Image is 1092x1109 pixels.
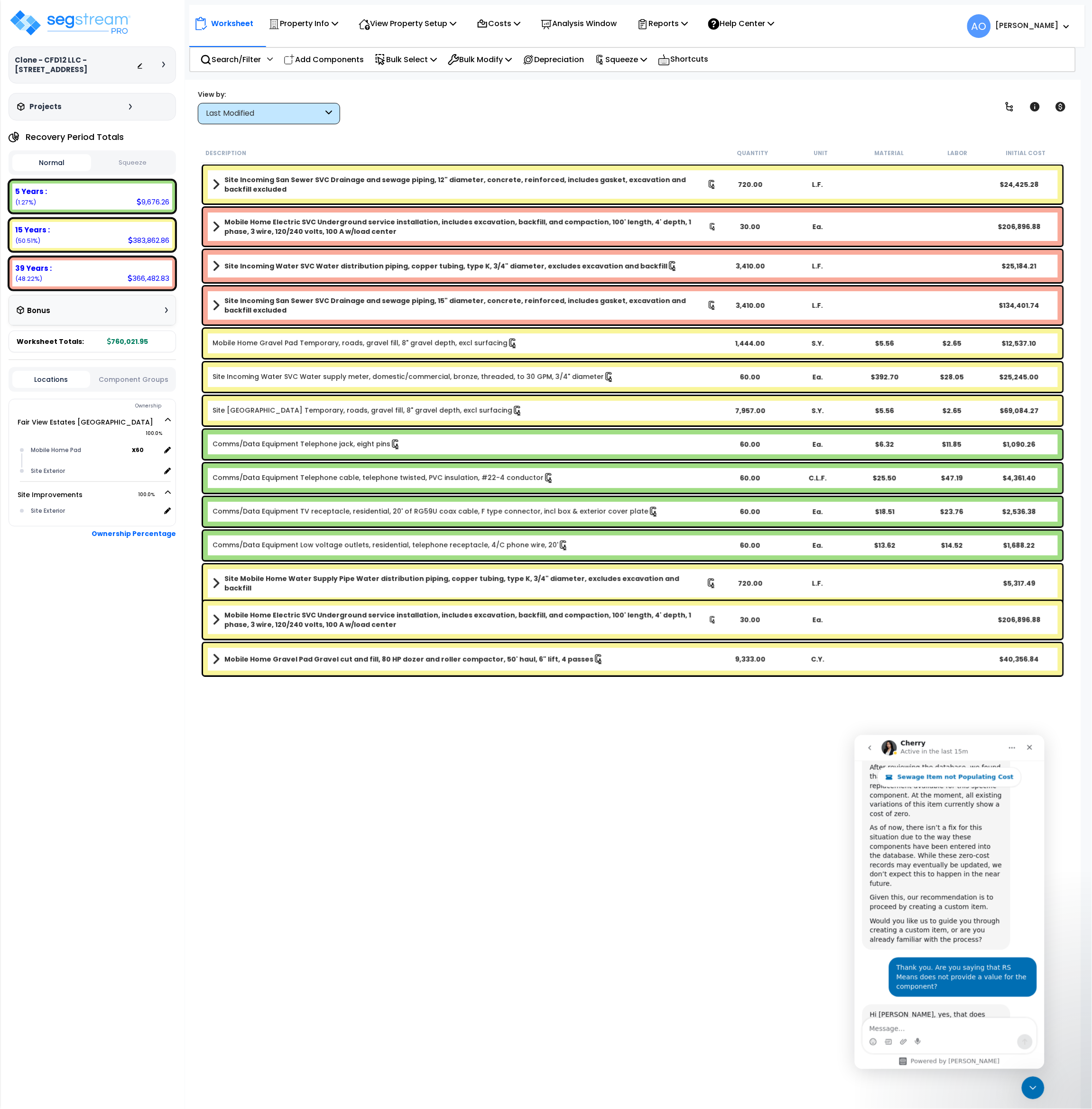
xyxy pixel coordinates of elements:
div: Add Components [278,48,369,71]
div: $2.65 [918,339,986,348]
div: $18.51 [851,507,919,517]
p: Depreciation [523,53,584,66]
div: 7,957.00 [717,406,784,416]
a: Assembly Title [213,259,717,273]
div: $28.05 [918,372,986,382]
div: 383,862.86 [128,235,169,245]
div: C.Y. [784,655,851,664]
button: Gif picker [30,303,37,311]
small: 1.2731553345268516% [15,198,36,206]
div: L.F. [784,301,851,310]
div: $1,688.22 [986,541,1053,550]
div: Cherry says… [8,269,182,344]
p: Property Info [268,17,338,30]
div: $206,896.88 [986,615,1053,625]
a: Assembly Title [213,217,717,236]
div: Hi [PERSON_NAME], yes, that does seem to be the case. We’ve already raised this with RS Means, th... [8,269,156,327]
small: Labor [947,149,968,157]
div: $392.70 [851,372,919,382]
a: Assembly Title [213,653,717,666]
p: Worksheet [211,17,253,30]
div: Mobile Home Pad [28,444,132,456]
div: C.L.F. [784,473,851,483]
b: Mobile Home Gravel Pad Gravel cut and fill, 80 HP dozer and roller compactor, 50' haul, 6" lift, ... [224,655,593,664]
small: Unit [814,149,828,157]
div: $25,184.21 [986,261,1053,271]
p: Analysis Window [541,17,617,30]
p: Squeeze [595,53,647,66]
div: Ea. [784,507,851,517]
button: Squeeze [93,155,172,171]
div: $5.56 [851,406,919,416]
p: Help Center [708,17,774,30]
div: 60.00 [717,372,784,382]
a: Individual Item [213,406,523,416]
div: 60.00 [717,507,784,517]
button: Component Groups [95,374,172,385]
small: 48.220032329329435% [15,275,42,283]
div: $6.32 [851,440,919,449]
b: Mobile Home Electric SVC Underground service installation, includes excavation, backfill, and com... [224,610,709,629]
h4: Recovery Period Totals [26,132,124,142]
div: 3,410.00 [717,261,784,271]
p: View Property Setup [359,17,456,30]
span: location multiplier [132,444,160,456]
div: $69,084.27 [986,406,1053,416]
div: $11.85 [918,440,986,449]
h3: Clone - CFD12 LLC - [STREET_ADDRESS] [15,55,137,74]
div: 60.00 [717,473,784,483]
div: $14.52 [918,541,986,550]
span: 100.0% [138,489,163,500]
small: 60 [136,446,144,454]
div: $2.65 [918,406,986,416]
button: Start recording [60,303,68,311]
div: 720.00 [717,579,784,588]
b: Site Incoming Water SVC Water distribution piping, copper tubing, type K, 3/4" diameter, excludes... [224,261,667,271]
small: Quantity [737,149,768,157]
a: Assembly Title [213,296,717,315]
small: 50.50681233614371% [15,237,40,245]
div: $25,245.00 [986,372,1053,382]
div: S.Y. [784,339,851,348]
small: Initial Cost [1006,149,1046,157]
b: Site Mobile Home Water Supply Pipe Water distribution piping, copper tubing, type K, 3/4" diamete... [224,574,706,593]
b: Site Incoming San Sewer SVC Drainage and sewage piping, 15" diameter, concrete, reinforced, inclu... [224,296,707,315]
a: Assembly Title [213,574,717,593]
a: Individual Item [213,439,401,450]
small: Material [875,149,904,157]
div: 60.00 [717,541,784,550]
span: Worksheet Totals: [17,337,84,346]
b: 760,021.95 [108,337,148,346]
b: Mobile Home Electric SVC Underground service installation, includes excavation, backfill, and com... [224,217,709,236]
textarea: Message… [8,283,182,299]
a: Individual Item [213,372,614,382]
div: Ea. [784,541,851,550]
div: $2,536.38 [986,507,1053,517]
div: Hi [PERSON_NAME], yes, that does seem to be the case. We’ve already raised this with RS Means, th... [15,275,148,322]
a: Individual Item [213,338,518,349]
button: Normal [12,154,91,171]
div: L.F. [784,180,851,189]
div: Site Exterior [28,505,160,517]
div: Last Modified [206,108,323,119]
p: Add Components [284,53,364,66]
div: 3,410.00 [717,301,784,310]
span: AO [967,14,991,38]
h3: Bonus [27,307,50,315]
b: 5 Years : [15,186,47,196]
div: $40,356.84 [986,655,1053,664]
div: Ea. [784,372,851,382]
a: Assembly Title [213,610,717,629]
